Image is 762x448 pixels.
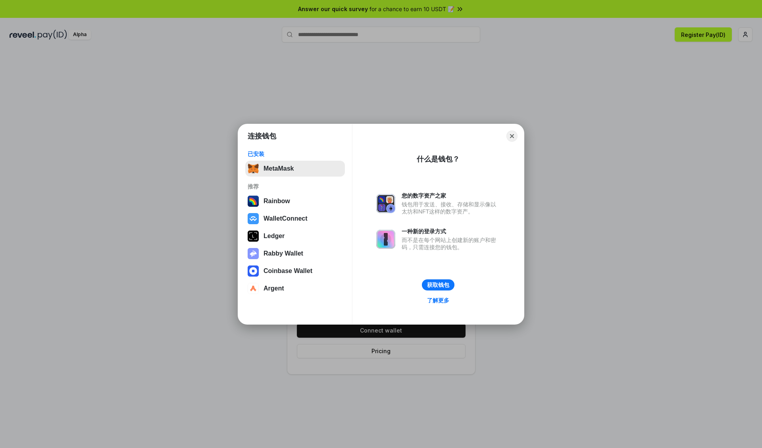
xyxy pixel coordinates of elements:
[248,196,259,207] img: svg+xml,%3Csvg%20width%3D%22120%22%20height%3D%22120%22%20viewBox%3D%220%200%20120%20120%22%20fil...
[264,285,284,292] div: Argent
[422,295,454,306] a: 了解更多
[245,246,345,261] button: Rabby Wallet
[427,297,449,304] div: 了解更多
[402,228,500,235] div: 一种新的登录方式
[245,161,345,177] button: MetaMask
[376,194,395,213] img: svg+xml,%3Csvg%20xmlns%3D%22http%3A%2F%2Fwww.w3.org%2F2000%2Fsvg%22%20fill%3D%22none%22%20viewBox...
[245,228,345,244] button: Ledger
[264,250,303,257] div: Rabby Wallet
[245,263,345,279] button: Coinbase Wallet
[248,265,259,277] img: svg+xml,%3Csvg%20width%3D%2228%22%20height%3D%2228%22%20viewBox%3D%220%200%2028%2028%22%20fill%3D...
[248,231,259,242] img: svg+xml,%3Csvg%20xmlns%3D%22http%3A%2F%2Fwww.w3.org%2F2000%2Fsvg%22%20width%3D%2228%22%20height%3...
[422,279,454,290] button: 获取钱包
[245,193,345,209] button: Rainbow
[248,163,259,174] img: svg+xml,%3Csvg%20fill%3D%22none%22%20height%3D%2233%22%20viewBox%3D%220%200%2035%2033%22%20width%...
[402,192,500,199] div: 您的数字资产之家
[427,281,449,288] div: 获取钱包
[402,236,500,251] div: 而不是在每个网站上创建新的账户和密码，只需连接您的钱包。
[248,150,343,158] div: 已安装
[264,165,294,172] div: MetaMask
[248,213,259,224] img: svg+xml,%3Csvg%20width%3D%2228%22%20height%3D%2228%22%20viewBox%3D%220%200%2028%2028%22%20fill%3D...
[264,267,312,275] div: Coinbase Wallet
[264,215,308,222] div: WalletConnect
[245,211,345,227] button: WalletConnect
[402,201,500,215] div: 钱包用于发送、接收、存储和显示像以太坊和NFT这样的数字资产。
[248,283,259,294] img: svg+xml,%3Csvg%20width%3D%2228%22%20height%3D%2228%22%20viewBox%3D%220%200%2028%2028%22%20fill%3D...
[248,131,276,141] h1: 连接钱包
[245,281,345,296] button: Argent
[506,131,518,142] button: Close
[264,198,290,205] div: Rainbow
[248,248,259,259] img: svg+xml,%3Csvg%20xmlns%3D%22http%3A%2F%2Fwww.w3.org%2F2000%2Fsvg%22%20fill%3D%22none%22%20viewBox...
[264,233,285,240] div: Ledger
[417,154,460,164] div: 什么是钱包？
[376,230,395,249] img: svg+xml,%3Csvg%20xmlns%3D%22http%3A%2F%2Fwww.w3.org%2F2000%2Fsvg%22%20fill%3D%22none%22%20viewBox...
[248,183,343,190] div: 推荐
